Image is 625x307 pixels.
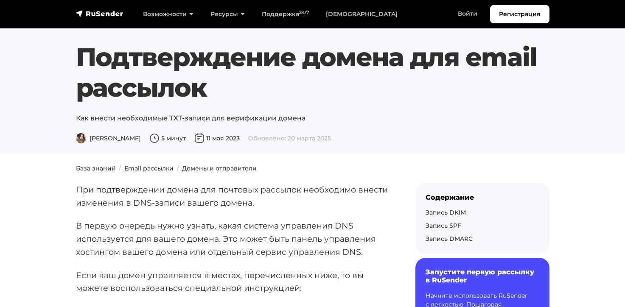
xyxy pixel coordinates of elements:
[426,193,539,201] div: Содержание
[426,235,473,243] a: Запись DMARC
[194,134,240,142] span: 11 мая 2023
[317,6,406,23] a: [DEMOGRAPHIC_DATA]
[76,134,141,142] span: [PERSON_NAME]
[194,133,205,143] img: Дата публикации
[202,6,253,23] a: Ресурсы
[135,6,202,23] a: Возможности
[71,164,555,173] nav: breadcrumb
[182,165,257,172] a: Домены и отправители
[299,10,309,15] sup: 24/7
[248,134,331,142] span: Обновлено: 20 марта 2025
[76,219,388,258] p: В первую очередь нужно узнать, какая система управления DNS используется для вашего домена. Это м...
[426,268,539,284] h6: Запустите первую рассылку в RuSender
[76,113,549,123] p: Как внести необходимые ТХТ-записи для верификации домена
[76,183,388,209] p: При подтверждении домена для почтовых рассылок необходимо внести изменения в DNS-записи вашего до...
[449,5,486,22] a: Войти
[426,222,461,229] a: Запись SPF
[490,5,549,23] a: Регистрация
[149,133,160,143] img: Время чтения
[149,134,186,142] span: 5 минут
[426,209,466,216] a: Запись DKIM
[253,6,317,23] a: Поддержка24/7
[76,269,388,295] p: Если ваш домен управляется в местах, перечисленных ниже, то вы можете воспользоваться специальной...
[76,165,116,172] a: База знаний
[76,9,123,18] img: RuSender
[76,42,549,103] h1: Подтверждение домена для email рассылок
[124,165,174,172] a: Email рассылки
